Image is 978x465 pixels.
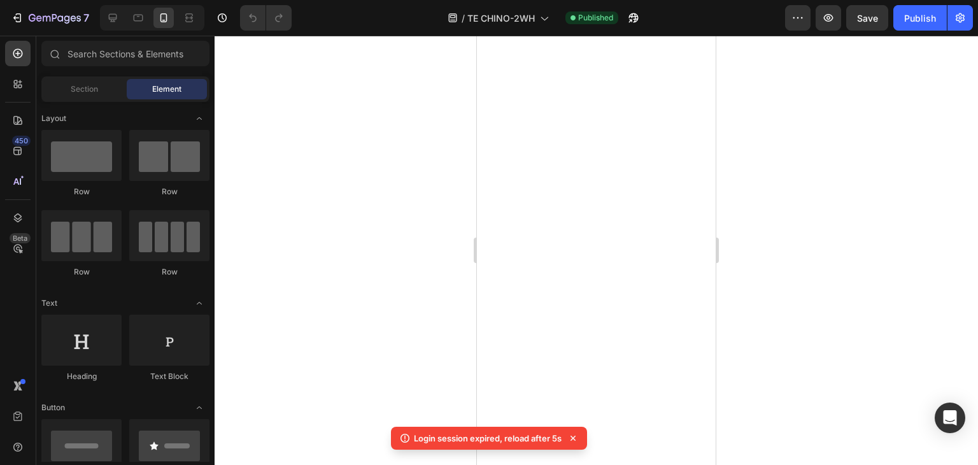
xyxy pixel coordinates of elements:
input: Search Sections & Elements [41,41,209,66]
div: Beta [10,233,31,243]
span: Button [41,402,65,413]
span: Published [578,12,613,24]
div: Row [41,186,122,197]
div: Row [129,186,209,197]
span: Toggle open [189,293,209,313]
iframe: Design area [477,36,716,465]
div: Undo/Redo [240,5,292,31]
p: 7 [83,10,89,25]
span: Text [41,297,57,309]
div: Publish [904,11,936,25]
div: 450 [12,136,31,146]
span: Save [857,13,878,24]
span: Toggle open [189,108,209,129]
div: Open Intercom Messenger [935,403,965,433]
span: TE CHINO-2WH [467,11,535,25]
span: Element [152,83,181,95]
span: Section [71,83,98,95]
div: Row [129,266,209,278]
span: Layout [41,113,66,124]
button: Publish [893,5,947,31]
button: 7 [5,5,95,31]
button: Save [846,5,888,31]
div: Text Block [129,371,209,382]
span: Toggle open [189,397,209,418]
span: / [462,11,465,25]
div: Row [41,266,122,278]
div: Heading [41,371,122,382]
p: Login session expired, reload after 5s [414,432,562,445]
